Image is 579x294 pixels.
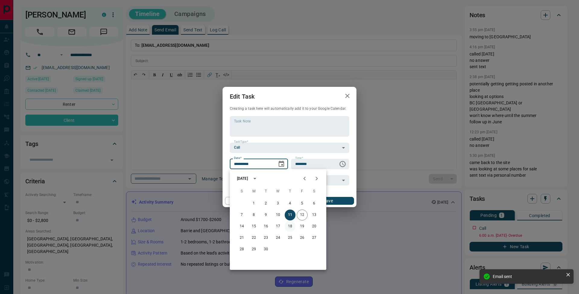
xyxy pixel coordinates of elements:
[273,232,283,243] button: 24
[230,143,349,153] div: Call
[223,87,262,106] h2: Edit Task
[285,185,296,198] span: Thursday
[337,158,349,170] button: Choose time, selected time is 6:00 AM
[297,210,308,220] button: 12
[285,221,296,232] button: 18
[297,232,308,243] button: 26
[248,244,259,255] button: 29
[273,185,283,198] span: Wednesday
[261,232,271,243] button: 23
[236,210,247,220] button: 7
[248,221,259,232] button: 15
[248,232,259,243] button: 22
[285,210,296,220] button: 11
[250,173,260,184] button: calendar view is open, switch to year view
[311,172,323,185] button: Next month
[261,244,271,255] button: 30
[225,197,277,205] button: Cancel
[237,176,248,181] div: [DATE]
[236,185,247,198] span: Sunday
[236,232,247,243] button: 21
[309,221,320,232] button: 20
[236,221,247,232] button: 14
[302,197,354,205] button: Save
[297,198,308,209] button: 5
[275,158,287,170] button: Choose date, selected date is Sep 11, 2025
[261,210,271,220] button: 9
[273,221,283,232] button: 17
[309,210,320,220] button: 13
[273,210,283,220] button: 10
[309,198,320,209] button: 6
[261,221,271,232] button: 16
[273,198,283,209] button: 3
[299,172,311,185] button: Previous month
[309,232,320,243] button: 27
[230,106,349,111] p: Creating a task here will automatically add it to your Google Calendar.
[297,185,308,198] span: Friday
[285,198,296,209] button: 4
[236,244,247,255] button: 28
[493,274,563,279] div: Email sent
[309,185,320,198] span: Saturday
[297,221,308,232] button: 19
[234,140,248,144] label: Task Type
[234,156,242,160] label: Date
[285,232,296,243] button: 25
[248,210,259,220] button: 8
[295,156,303,160] label: Time
[261,198,271,209] button: 2
[261,185,271,198] span: Tuesday
[248,185,259,198] span: Monday
[248,198,259,209] button: 1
